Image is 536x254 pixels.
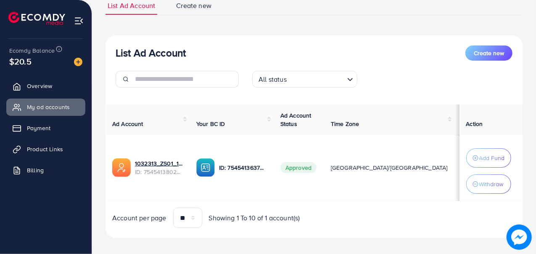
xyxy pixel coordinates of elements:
[112,120,143,128] span: Ad Account
[27,124,50,132] span: Payment
[6,120,85,136] a: Payment
[466,174,511,194] button: Withdraw
[6,162,85,179] a: Billing
[331,120,359,128] span: Time Zone
[27,103,70,111] span: My ad accounts
[196,120,225,128] span: Your BC ID
[6,78,85,94] a: Overview
[112,158,131,177] img: ic-ads-acc.e4c84228.svg
[135,159,183,168] a: 1032313_ZS01_1756803577036
[6,99,85,115] a: My ad accounts
[252,71,357,88] div: Search for option
[176,1,211,11] span: Create new
[9,46,55,55] span: Ecomdy Balance
[74,58,82,66] img: image
[219,163,267,173] p: ID: 7545413637955911696
[280,111,312,128] span: Ad Account Status
[6,141,85,158] a: Product Links
[479,179,504,189] p: Withdraw
[74,16,84,26] img: menu
[466,148,511,168] button: Add Fund
[479,153,505,163] p: Add Fund
[135,159,183,176] div: <span class='underline'>1032313_ZS01_1756803577036</span></br>7545413802670456849
[196,158,215,177] img: ic-ba-acc.ded83a64.svg
[280,162,317,173] span: Approved
[135,168,183,176] span: ID: 7545413802670456849
[8,12,65,25] img: logo
[466,120,483,128] span: Action
[112,213,166,223] span: Account per page
[257,73,288,86] span: All status
[108,1,155,11] span: List Ad Account
[209,213,300,223] span: Showing 1 To 10 of 1 account(s)
[474,49,504,57] span: Create new
[465,45,512,61] button: Create new
[9,55,32,67] span: $20.5
[331,163,448,172] span: [GEOGRAPHIC_DATA]/[GEOGRAPHIC_DATA]
[27,145,63,153] span: Product Links
[116,47,186,59] h3: List Ad Account
[507,225,532,250] img: image
[289,72,344,86] input: Search for option
[27,82,52,90] span: Overview
[27,166,44,174] span: Billing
